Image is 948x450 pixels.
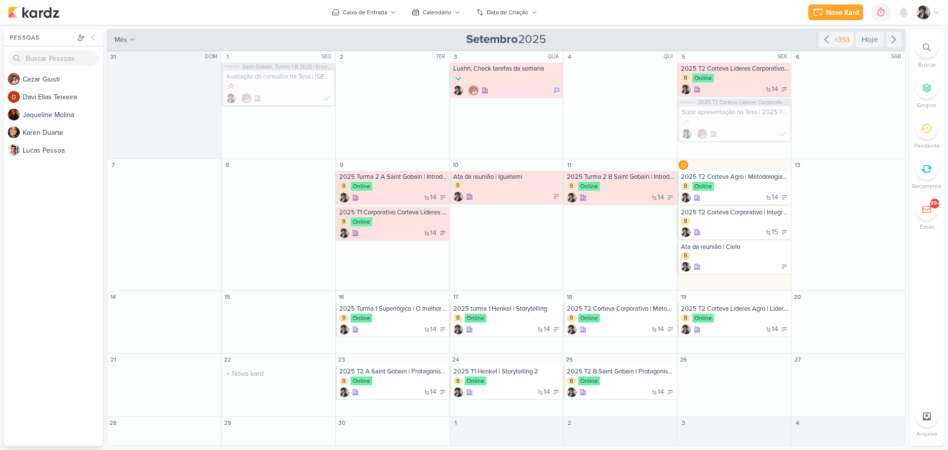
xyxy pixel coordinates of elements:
[453,387,463,397] div: Criador(a): Pedro Luahn Simões
[239,93,251,103] div: Colaboradores: Cezar Giusti
[465,376,486,385] div: Online
[681,227,691,237] div: Criador(a): Pedro Luahn Simões
[439,326,446,333] div: A Fazer
[108,160,118,170] div: 7
[23,74,103,84] div: C e z a r G i u s t i
[916,5,930,19] img: Pedro Luahn Simões
[856,32,884,47] div: Hoje
[667,194,674,201] div: A Fazer
[567,325,577,334] div: Criador(a): Pedro Luahn Simões
[8,144,20,156] img: Lucas Pessoa
[578,182,600,191] div: Online
[682,108,788,116] div: Subir apresentação na Tess | 2025 T2 Corteva Líderes Corporativo | Líder Formador
[453,85,463,95] div: Criador(a): Pedro Luahn Simões
[658,389,664,396] span: 14
[466,85,478,95] div: Colaboradores: Cezar Giusti
[453,387,463,397] img: Pedro Luahn Simões
[578,314,600,323] div: Online
[564,355,574,365] div: 25
[465,314,486,323] div: Online
[439,389,446,396] div: A Fazer
[108,52,118,62] div: 31
[339,193,349,203] div: Criador(a): Pedro Luahn Simões
[698,100,789,105] span: 2025 T2 Corteva Líderes Corporativo | Líder Formador
[917,101,937,110] p: Grupos
[681,84,691,94] img: Pedro Luahn Simões
[692,182,714,191] div: Online
[223,52,233,62] div: 1
[453,192,463,202] div: Criador(a): Pedro Luahn Simões
[339,387,349,397] div: Criador(a): Pedro Luahn Simões
[337,160,347,170] div: 9
[430,389,436,396] span: 14
[681,173,789,181] div: 2025 T2 Corteva Agro | Metodologias Ágeis
[453,85,463,95] img: Pedro Luahn Simões
[779,129,787,139] div: Finalizado
[453,377,463,385] div: B
[23,110,103,120] div: J a q u e l i n e M o l i n a
[667,389,674,396] div: A Fazer
[339,368,447,375] div: 2025 T2 A Saint Gobain | Protagonismo e alta performance
[681,193,691,203] div: Criador(a): Pedro Luahn Simões
[339,193,349,203] img: Pedro Luahn Simões
[567,387,577,397] div: Criador(a): Pedro Luahn Simões
[916,429,937,438] p: Arquivo
[453,65,561,73] div: Luahn, Check tarefas da semana
[567,173,675,181] div: 2025 Turma 2 B Saint Gobain | Introdução ao Projeto de estágio
[792,160,802,170] div: 13
[108,355,118,365] div: 21
[351,182,372,191] div: Online
[8,50,99,66] input: Buscar Pessoas
[453,325,463,334] div: Criador(a): Pedro Luahn Simões
[772,229,778,236] span: 15
[578,376,600,385] div: Online
[567,314,576,322] div: B
[678,292,688,302] div: 19
[108,292,118,302] div: 14
[223,355,233,365] div: 22
[909,37,944,69] li: Ctrl + F
[453,74,463,83] div: Prioridade Baixa
[681,84,691,94] div: Criador(a): Pedro Luahn Simões
[781,194,788,201] div: A Fazer
[8,6,59,18] img: kardz.app
[564,160,574,170] div: 11
[567,377,576,385] div: B
[339,387,349,397] img: Pedro Luahn Simões
[695,129,707,139] div: Colaboradores: Cezar Giusti
[567,368,675,375] div: 2025 T2 B Saint Gobain | Protagonismo e alta performance
[469,85,478,95] img: Cezar Giusti
[681,314,690,322] div: B
[339,208,447,216] div: 2025 T1 Corporativo Corteva Líderes | Pulso
[339,228,349,238] img: Pedro Luahn Simões
[681,243,789,251] div: Ata da reunião | Cielo
[553,326,560,333] div: A Fazer
[891,53,904,61] div: SAB
[321,53,334,61] div: SEG
[8,109,20,121] img: Jaqueline Molina
[337,292,347,302] div: 16
[667,326,674,333] div: A Fazer
[678,418,688,428] div: 3
[681,305,789,313] div: 2025 T2 Corteva Líderes Agro | Líder Formador
[692,314,714,323] div: Online
[205,53,220,61] div: DOM
[430,194,436,201] span: 14
[681,325,691,334] div: Criador(a): Pedro Luahn Simões
[241,93,251,103] img: Cezar Giusti
[781,229,788,236] div: A Fazer
[453,173,561,181] div: Ata da reunião | Iguatemi
[339,325,349,334] img: Pedro Luahn Simões
[339,173,447,181] div: 2025 Turma 2 A Saint Gobain | Introdução ao projeto de Estágio
[242,64,333,70] span: Saint Gobain, Turma 1 B 2025 | Encerramento
[664,53,676,61] div: QUI
[223,418,233,428] div: 29
[682,117,692,127] div: Prioridade Média
[451,292,461,302] div: 17
[453,325,463,334] img: Pedro Luahn Simões
[339,325,349,334] div: Criador(a): Pedro Luahn Simões
[548,53,562,61] div: QUA
[567,193,577,203] div: Criador(a): Pedro Luahn Simões
[567,193,577,203] img: Pedro Luahn Simões
[912,182,942,191] p: Recorrente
